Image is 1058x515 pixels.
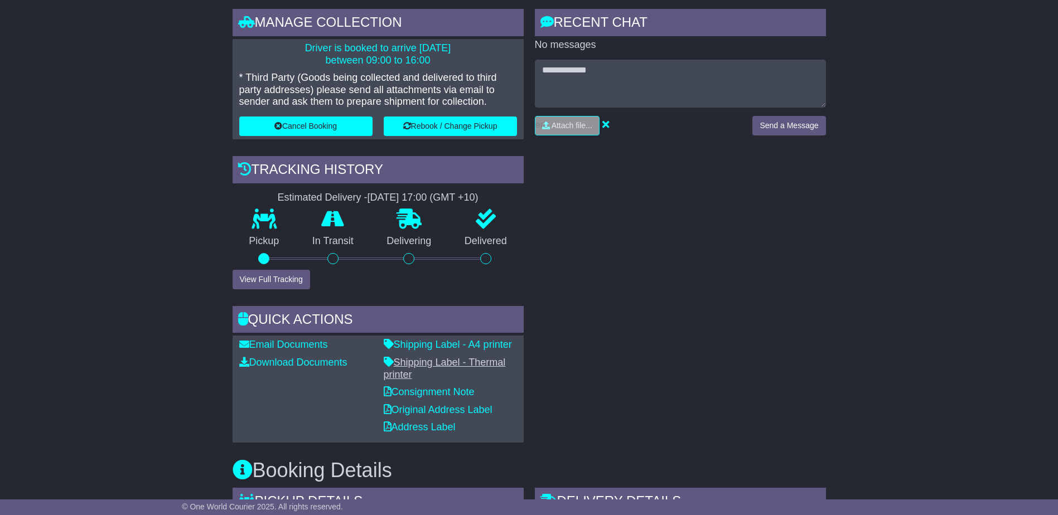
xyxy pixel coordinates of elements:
[370,235,448,247] p: Delivering
[368,192,479,204] div: [DATE] 17:00 (GMT +10)
[448,235,524,247] p: Delivered
[384,386,475,397] a: Consignment Note
[535,39,826,51] p: No messages
[384,404,492,415] a: Original Address Label
[752,116,825,135] button: Send a Message
[233,459,826,482] h3: Booking Details
[239,357,347,368] a: Download Documents
[233,156,524,186] div: Tracking history
[233,306,524,336] div: Quick Actions
[233,270,310,289] button: View Full Tracking
[239,339,328,350] a: Email Documents
[296,235,370,247] p: In Transit
[384,357,506,380] a: Shipping Label - Thermal printer
[239,42,517,66] p: Driver is booked to arrive [DATE] between 09:00 to 16:00
[239,116,373,136] button: Cancel Booking
[233,9,524,39] div: Manage collection
[384,421,456,433] a: Address Label
[182,502,343,511] span: © One World Courier 2025. All rights reserved.
[239,72,517,108] p: * Third Party (Goods being collected and delivered to third party addresses) please send all atta...
[535,9,826,39] div: RECENT CHAT
[384,339,512,350] a: Shipping Label - A4 printer
[233,192,524,204] div: Estimated Delivery -
[233,235,296,247] p: Pickup
[384,116,517,136] button: Rebook / Change Pickup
